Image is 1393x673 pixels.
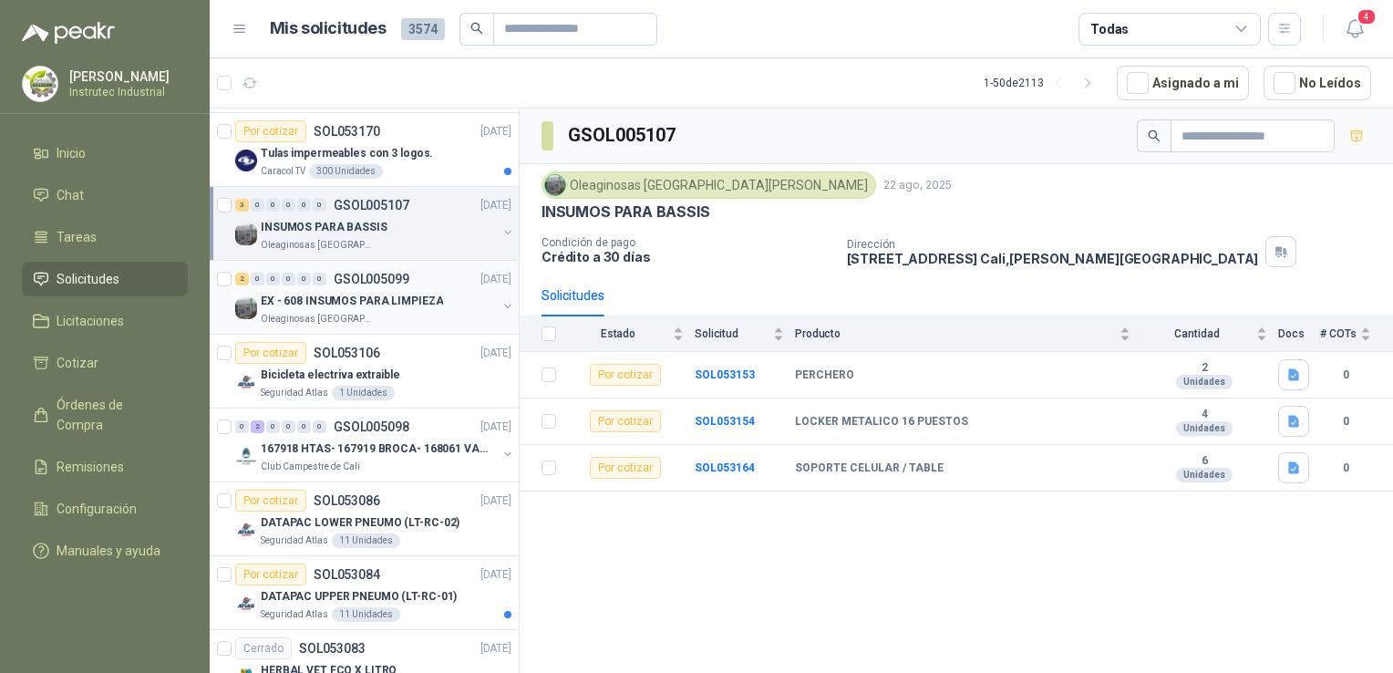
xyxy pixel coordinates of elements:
[297,273,311,285] div: 0
[314,494,380,507] p: SOL053086
[480,345,511,362] p: [DATE]
[480,566,511,584] p: [DATE]
[480,271,511,288] p: [DATE]
[542,285,604,305] div: Solicitudes
[1264,66,1371,100] button: No Leídos
[695,415,755,428] a: SOL053154
[313,199,326,212] div: 0
[261,533,328,548] p: Seguridad Atlas
[261,145,433,162] p: Tulas impermeables con 3 logos.
[590,457,661,479] div: Por cotizar
[297,199,311,212] div: 0
[266,420,280,433] div: 0
[235,297,257,319] img: Company Logo
[23,67,57,101] img: Company Logo
[542,249,832,264] p: Crédito a 30 días
[261,386,328,400] p: Seguridad Atlas
[22,178,188,212] a: Chat
[235,120,306,142] div: Por cotizar
[251,199,264,212] div: 0
[261,514,459,532] p: DATAPAC LOWER PNEUMO (LT-RC-02)
[251,273,264,285] div: 0
[695,327,769,340] span: Solicitud
[1320,460,1371,477] b: 0
[235,420,249,433] div: 0
[235,199,249,212] div: 3
[235,490,306,512] div: Por cotizar
[1320,327,1357,340] span: # COTs
[332,607,400,622] div: 11 Unidades
[22,136,188,171] a: Inicio
[542,171,876,199] div: Oleaginosas [GEOGRAPHIC_DATA][PERSON_NAME]
[1320,316,1393,352] th: # COTs
[210,482,519,556] a: Por cotizarSOL053086[DATE] Company LogoDATAPAC LOWER PNEUMO (LT-RC-02)Seguridad Atlas11 Unidades
[1141,454,1267,469] b: 6
[261,238,376,253] p: Oleaginosas [GEOGRAPHIC_DATA][PERSON_NAME]
[1090,19,1129,39] div: Todas
[334,420,409,433] p: GSOL005098
[261,293,443,310] p: EX - 608 INSUMOS PARA LIMPIEZA
[313,420,326,433] div: 0
[567,327,669,340] span: Estado
[1278,316,1320,352] th: Docs
[314,347,380,359] p: SOL053106
[567,316,695,352] th: Estado
[210,556,519,630] a: Por cotizarSOL053084[DATE] Company LogoDATAPAC UPPER PNEUMO (LT-RC-01)Seguridad Atlas11 Unidades
[235,342,306,364] div: Por cotizar
[334,199,409,212] p: GSOL005107
[210,335,519,409] a: Por cotizarSOL053106[DATE] Company LogoBicicleta electriva extraibleSeguridad Atlas1 Unidades
[1338,13,1371,46] button: 4
[795,415,968,430] b: LOCKER METALICO 16 PUESTOS
[590,410,661,432] div: Por cotizar
[235,445,257,467] img: Company Logo
[57,227,97,247] span: Tareas
[984,68,1102,98] div: 1 - 50 de 2113
[1320,367,1371,384] b: 0
[235,194,515,253] a: 3 0 0 0 0 0 GSOL005107[DATE] Company LogoINSUMOS PARA BASSISOleaginosas [GEOGRAPHIC_DATA][PERSON_...
[57,311,124,331] span: Licitaciones
[266,199,280,212] div: 0
[695,316,795,352] th: Solicitud
[57,395,170,435] span: Órdenes de Compra
[22,492,188,526] a: Configuración
[261,460,360,474] p: Club Campestre de Cali
[235,637,292,659] div: Cerrado
[57,353,98,373] span: Cotizar
[1148,129,1161,142] span: search
[261,440,488,458] p: 167918 HTAS- 167919 BROCA- 168061 VALVULA
[261,588,457,606] p: DATAPAC UPPER PNEUMO (LT-RC-01)
[480,492,511,510] p: [DATE]
[69,70,183,83] p: [PERSON_NAME]
[22,262,188,296] a: Solicitudes
[480,419,511,436] p: [DATE]
[695,461,755,474] a: SOL053164
[235,416,515,474] a: 0 2 0 0 0 0 GSOL005098[DATE] Company Logo167918 HTAS- 167919 BROCA- 168061 VALVULAClub Campestre ...
[847,251,1259,266] p: [STREET_ADDRESS] Cali , [PERSON_NAME][GEOGRAPHIC_DATA]
[795,327,1116,340] span: Producto
[470,22,483,35] span: search
[401,18,445,40] span: 3574
[480,640,511,657] p: [DATE]
[314,568,380,581] p: SOL053084
[261,164,305,179] p: Caracol TV
[235,273,249,285] div: 2
[1176,421,1233,436] div: Unidades
[1141,327,1253,340] span: Cantidad
[795,368,854,383] b: PERCHERO
[235,593,257,615] img: Company Logo
[251,420,264,433] div: 2
[542,202,710,222] p: INSUMOS PARA BASSIS
[297,420,311,433] div: 0
[69,87,183,98] p: Instrutec Industrial
[22,450,188,484] a: Remisiones
[695,368,755,381] a: SOL053153
[1320,413,1371,430] b: 0
[22,346,188,380] a: Cotizar
[22,533,188,568] a: Manuales y ayuda
[282,420,295,433] div: 0
[261,312,376,326] p: Oleaginosas [GEOGRAPHIC_DATA][PERSON_NAME]
[57,457,124,477] span: Remisiones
